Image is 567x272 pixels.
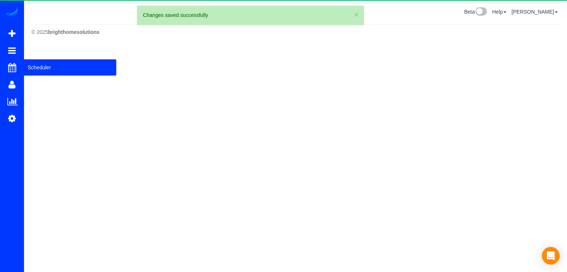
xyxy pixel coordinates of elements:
[475,7,487,17] img: New interface
[24,59,116,76] span: Scheduler
[512,9,558,15] a: [PERSON_NAME]
[354,11,358,18] button: ×
[48,29,99,35] strong: brighthomesolutions
[464,9,487,15] a: Beta
[4,7,19,18] img: Automaid Logo
[143,11,358,19] div: Changes saved successfully
[492,9,506,15] a: Help
[31,28,560,36] div: © 2025
[542,247,560,265] div: Open Intercom Messenger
